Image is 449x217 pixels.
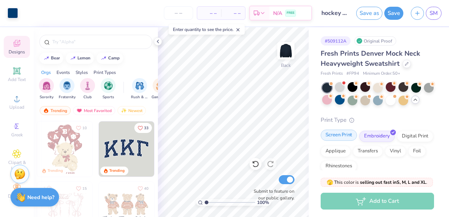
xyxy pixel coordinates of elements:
div: Most Favorited [73,106,115,115]
div: filter for Club [80,78,95,100]
span: Sorority [40,94,54,100]
span: 10 [82,126,87,130]
div: Print Type [321,116,434,124]
span: Game Day [152,94,169,100]
span: Upload [9,104,24,110]
div: Trending [109,168,125,174]
span: This color is . [327,179,427,186]
span: Designs [9,49,25,55]
div: Orgs [41,69,51,76]
button: bear [39,53,63,64]
img: 3b9aba4f-e317-4aa7-a679-c95a879539bd [99,121,154,177]
button: Like [73,123,90,133]
button: camp [97,53,123,64]
input: Try "Alpha" [52,38,147,46]
span: Greek [11,132,23,138]
span: 🫣 [327,179,333,186]
input: Untitled Design [316,6,352,21]
span: – – [226,9,241,17]
span: 33 [144,126,149,130]
img: Rush & Bid Image [135,81,144,90]
div: Original Proof [354,36,396,46]
img: trend_line.gif [70,56,76,61]
img: most_fav.gif [76,108,82,113]
button: Like [134,183,152,193]
span: Add Text [8,77,26,83]
div: filter for Game Day [152,78,169,100]
img: e74243e0-e378-47aa-a400-bc6bcb25063a [92,121,148,177]
button: filter button [59,78,76,100]
div: filter for Rush & Bid [131,78,148,100]
input: – – [164,6,193,20]
div: bear [51,56,60,60]
span: Sports [103,94,114,100]
span: Rush & Bid [131,94,148,100]
button: Save as [356,7,382,20]
span: FREE [287,10,294,16]
img: Sports Image [104,81,113,90]
strong: selling out fast in S, M, L and XL [360,179,426,185]
a: SM [426,7,442,20]
button: Like [73,183,90,193]
span: 100 % [257,199,269,206]
div: Enter quantity to see the price. [169,24,245,35]
span: 40 [144,187,149,190]
img: Game Day Image [156,81,165,90]
div: Styles [76,69,88,76]
div: camp [108,56,120,60]
div: filter for Fraternity [59,78,76,100]
span: Decorate [8,193,26,199]
img: trending.gif [43,108,49,113]
span: Minimum Order: 50 + [363,71,400,77]
img: edfb13fc-0e43-44eb-bea2-bf7fc0dd67f9 [154,121,210,177]
img: trend_line.gif [43,56,49,61]
span: Fresh Prints [321,71,343,77]
img: 587403a7-0594-4a7f-b2bd-0ca67a3ff8dd [37,121,92,177]
img: trend_line.gif [101,56,107,61]
div: Screen Print [321,130,357,141]
div: Transfers [353,146,383,157]
span: Clipart & logos [4,159,30,171]
span: Club [83,94,92,100]
img: Back [278,43,293,58]
span: – – [202,9,217,17]
button: filter button [80,78,95,100]
div: Events [56,69,70,76]
button: filter button [152,78,169,100]
div: Rhinestones [321,161,357,172]
span: N/A [273,9,282,17]
img: Fraternity Image [63,81,71,90]
span: # FP94 [346,71,359,77]
div: Print Types [94,69,116,76]
div: Applique [321,146,351,157]
span: 15 [82,187,87,190]
button: lemon [66,53,94,64]
img: Newest.gif [121,108,127,113]
div: filter for Sports [101,78,116,100]
span: Fraternity [59,94,76,100]
img: Club Image [83,81,92,90]
button: filter button [131,78,148,100]
span: SM [430,9,438,18]
div: lemon [77,56,91,60]
div: Back [281,62,291,69]
button: filter button [39,78,54,100]
strong: Need help? [27,194,54,201]
div: filter for Sorority [39,78,54,100]
div: Newest [117,106,146,115]
button: Save [384,7,403,20]
div: # 509112A [321,36,351,46]
div: Digital Print [397,131,433,142]
img: Sorority Image [42,81,51,90]
span: Fresh Prints Denver Mock Neck Heavyweight Sweatshirt [321,49,420,68]
button: filter button [101,78,116,100]
label: Submit to feature on our public gallery. [250,188,294,201]
div: Vinyl [385,146,406,157]
div: Trending [40,106,71,115]
div: Foil [408,146,426,157]
button: Like [134,123,152,133]
div: Embroidery [359,131,395,142]
div: Trending [48,168,63,174]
